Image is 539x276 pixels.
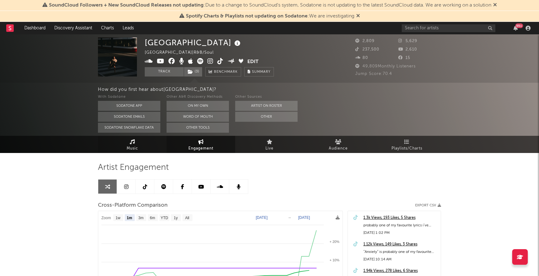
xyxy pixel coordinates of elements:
div: With Sodatone [98,93,160,101]
button: Export CSV [415,204,441,207]
span: Engagement [188,145,213,152]
span: 49,809 Monthly Listeners [355,64,416,68]
span: Music [127,145,138,152]
a: Leads [118,22,138,34]
span: ( 3 ) [184,67,202,76]
button: Other Tools [167,123,229,133]
a: Dashboard [20,22,50,34]
button: Track [145,67,184,76]
span: Audience [329,145,348,152]
text: 6m [150,216,155,220]
a: Audience [304,136,372,153]
span: Artist Engagement [98,164,169,171]
span: 237,500 [355,47,379,52]
span: Summary [252,70,270,74]
span: : Due to a change to SoundCloud's system, Sodatone is not updating to the latest SoundCloud data.... [49,3,491,8]
a: 1.3k Views, 193 Likes, 5 Shares [363,214,438,222]
a: 1.94k Views, 278 Likes, 6 Shares [363,267,438,275]
input: Search for artists [402,24,495,32]
text: 3m [138,216,144,220]
text: 1y [174,216,178,220]
a: Engagement [167,136,235,153]
button: Artist on Roster [235,101,298,111]
span: Jump Score: 70.4 [355,72,392,76]
text: 1w [116,216,121,220]
button: Sodatone Snowflake Data [98,123,160,133]
span: Cross-Platform Comparison [98,202,168,209]
div: [GEOGRAPHIC_DATA] [145,37,242,48]
text: Zoom [101,216,111,220]
a: Charts [97,22,118,34]
span: SoundCloud Followers + New SoundCloud Releases not updating [49,3,204,8]
text: 1m [127,216,132,220]
button: Edit [247,58,259,66]
span: 2,809 [355,39,375,43]
span: Live [265,145,274,152]
div: 99 + [515,23,523,28]
div: Other Sources [235,93,298,101]
div: [DATE] 10:14 AM [363,256,438,263]
div: [DATE] 1:02 PM [363,229,438,237]
text: [DATE] [256,215,268,220]
a: Playlists/Charts [372,136,441,153]
a: Discovery Assistant [50,22,97,34]
span: Benchmark [214,68,238,76]
a: 1.12k Views, 149 Likes, 3 Shares [363,241,438,248]
span: 80 [355,56,368,60]
button: Sodatone Emails [98,112,160,122]
text: All [185,216,189,220]
span: Dismiss [493,3,497,8]
text: → [288,215,291,220]
a: Live [235,136,304,153]
span: 5,629 [398,39,417,43]
span: : We are investigating [186,14,354,19]
button: Sodatone App [98,101,160,111]
span: Spotify Charts & Playlists not updating on Sodatone [186,14,308,19]
div: probably one of my favourite lyrics i’ve written! prod by @[PERSON_NAME] #eastside #original #fyp... [363,222,438,229]
button: On My Own [167,101,229,111]
div: Other A&R Discovery Methods [167,93,229,101]
button: 99+ [513,26,518,31]
button: Summary [244,67,274,76]
button: (3) [184,67,202,76]
text: [DATE] [298,215,310,220]
span: 2,610 [398,47,417,52]
text: + 20% [330,240,340,244]
span: Dismiss [356,14,360,19]
a: Music [98,136,167,153]
div: “Anxiety” is probably one of my favourite songs to sing live #original #anxiety #live #concert #g... [363,248,438,256]
span: 15 [398,56,410,60]
button: Word Of Mouth [167,112,229,122]
text: + 10% [330,258,340,262]
a: Benchmark [205,67,241,76]
span: Playlists/Charts [391,145,422,152]
div: How did you first hear about [GEOGRAPHIC_DATA] ? [98,86,539,93]
button: Other [235,112,298,122]
div: [GEOGRAPHIC_DATA] | R&B/Soul [145,49,221,57]
text: YTD [161,216,168,220]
